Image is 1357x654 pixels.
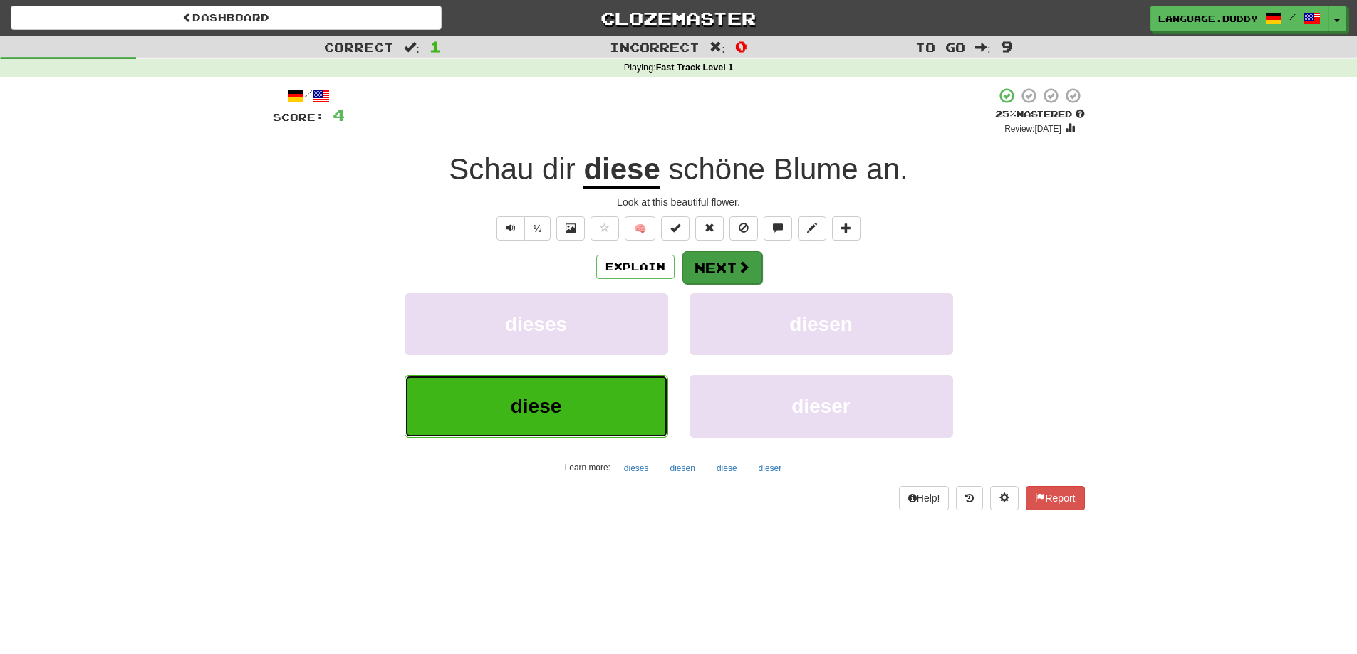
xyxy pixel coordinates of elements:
a: Dashboard [11,6,442,30]
span: an [866,152,900,186]
button: diesen [662,458,703,479]
button: Report [1026,486,1084,510]
button: Play sentence audio (ctl+space) [496,216,525,241]
span: schöne [668,152,764,186]
button: diese [405,375,668,437]
strong: Fast Track Level 1 [656,63,734,73]
button: dieses [616,458,657,479]
div: / [273,87,345,105]
u: diese [583,152,660,189]
span: 0 [735,38,747,55]
button: Set this sentence to 100% Mastered (alt+m) [661,216,690,241]
span: diese [511,395,562,417]
span: language.buddy [1158,12,1258,25]
span: : [404,41,420,53]
span: 1 [430,38,442,55]
span: To go [915,40,965,54]
span: . [660,152,908,186]
button: Ignore sentence (alt+i) [729,216,758,241]
small: Review: [DATE] [1004,124,1061,134]
span: diesen [789,313,853,335]
span: : [975,41,991,53]
a: language.buddy / [1150,6,1329,31]
div: Text-to-speech controls [494,216,551,241]
span: 4 [333,106,345,124]
button: diesen [690,293,953,355]
div: Look at this beautiful flower. [273,195,1085,209]
button: Show image (alt+x) [556,216,585,241]
span: Schau [449,152,534,186]
span: Incorrect [610,40,700,54]
span: Score: [273,111,324,123]
span: dieser [791,395,851,417]
button: Next [682,251,762,284]
a: Clozemaster [463,6,894,31]
button: Help! [899,486,950,510]
button: 🧠 [625,216,655,241]
button: Explain [596,255,675,279]
button: Edit sentence (alt+d) [798,216,826,241]
span: 9 [1001,38,1013,55]
span: dir [542,152,576,186]
span: / [1289,11,1296,21]
button: Add to collection (alt+a) [832,216,861,241]
span: : [709,41,725,53]
button: Discuss sentence (alt+u) [764,216,792,241]
button: ½ [524,216,551,241]
button: Round history (alt+y) [956,486,983,510]
span: dieses [505,313,567,335]
button: dieser [690,375,953,437]
small: Learn more: [565,463,610,473]
button: diese [709,458,745,479]
button: dieser [751,458,790,479]
span: Correct [324,40,394,54]
span: 25 % [995,108,1017,120]
button: dieses [405,293,668,355]
button: Favorite sentence (alt+f) [591,216,619,241]
span: Blume [774,152,858,186]
button: Reset to 0% Mastered (alt+r) [695,216,724,241]
div: Mastered [995,108,1085,121]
